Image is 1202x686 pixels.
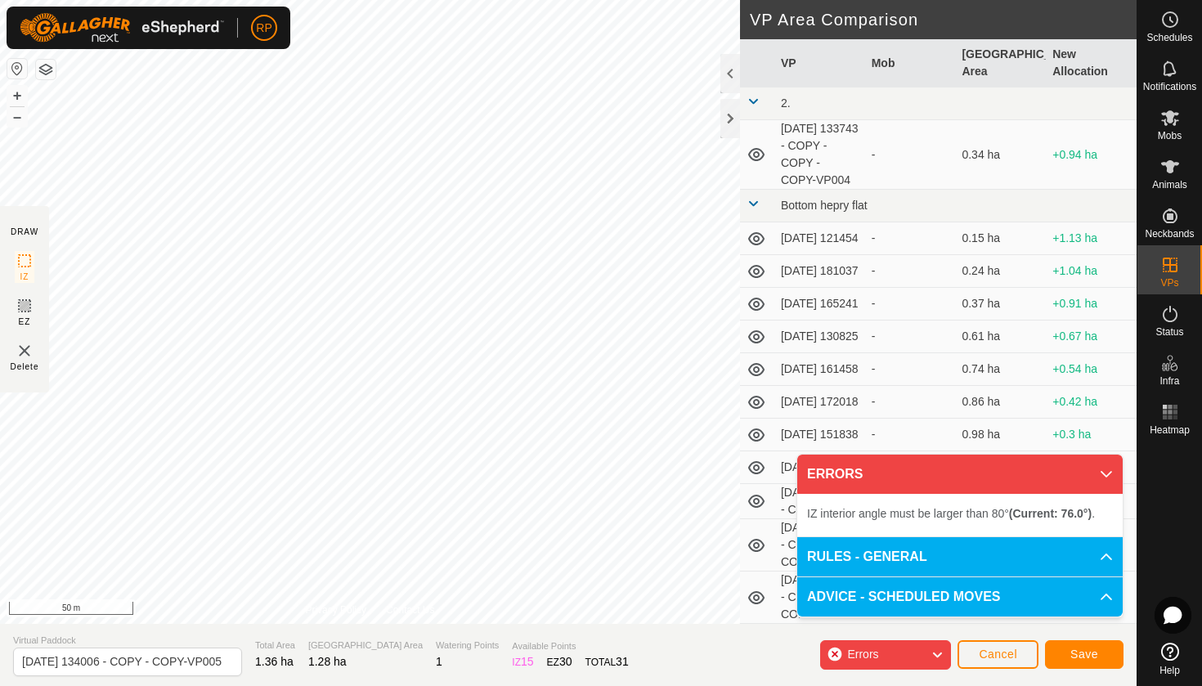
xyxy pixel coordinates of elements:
div: EZ [547,653,572,670]
p-accordion-header: ADVICE - SCHEDULED MOVES [797,577,1123,617]
button: Cancel [958,640,1038,669]
button: – [7,107,27,127]
th: VP [774,39,865,87]
span: Status [1155,327,1183,337]
span: Cancel [979,648,1017,661]
td: [DATE] 133743 [774,451,865,484]
div: - [872,146,949,164]
span: EZ [19,316,31,328]
div: DRAW [11,226,38,238]
div: - [872,230,949,247]
th: [GEOGRAPHIC_DATA] Area [955,39,1046,87]
td: 0.86 ha [955,386,1046,419]
td: [DATE] 172018 [774,386,865,419]
td: [DATE] 165241 [774,288,865,321]
span: Available Points [512,639,628,653]
td: 0.98 ha [955,419,1046,451]
td: [DATE] 121454 [774,222,865,255]
td: [DATE] 181037 [774,255,865,288]
span: RULES - GENERAL [807,547,927,567]
td: 0.34 ha [955,120,1046,190]
td: 1.03 ha [955,451,1046,484]
span: Total Area [255,639,295,652]
img: VP [15,341,34,361]
span: Neckbands [1145,229,1194,239]
td: +0.25 ha [1046,451,1137,484]
span: Animals [1152,180,1187,190]
td: +0.42 ha [1046,386,1137,419]
th: New Allocation [1046,39,1137,87]
span: VPs [1160,278,1178,288]
p-accordion-content: ERRORS [797,494,1123,536]
div: - [872,328,949,345]
span: Mobs [1158,131,1182,141]
span: 1 [436,655,442,668]
td: [DATE] 133743 - COPY - COPY [774,519,865,572]
div: TOTAL [585,653,629,670]
span: ADVICE - SCHEDULED MOVES [807,587,1000,607]
td: 0.15 ha [955,222,1046,255]
td: +0.3 ha [1046,419,1137,451]
h2: VP Area Comparison [750,10,1137,29]
p-accordion-header: ERRORS [797,455,1123,494]
a: Help [1137,636,1202,682]
button: Map Layers [36,60,56,79]
span: Bottom hepry flat [781,199,868,212]
button: Save [1045,640,1124,669]
span: ERRORS [807,464,863,484]
span: Heatmap [1150,425,1190,435]
p-accordion-header: RULES - GENERAL [797,537,1123,576]
span: Schedules [1146,33,1192,43]
td: [DATE] 133743 - COPY [774,484,865,519]
td: +0.54 ha [1046,353,1137,386]
div: IZ [512,653,533,670]
span: Infra [1159,376,1179,386]
div: - [872,426,949,443]
th: Mob [865,39,956,87]
span: 31 [616,655,629,668]
span: 15 [521,655,534,668]
span: Save [1070,648,1098,661]
div: - [872,361,949,378]
td: +0.91 ha [1046,288,1137,321]
button: + [7,86,27,105]
td: 0.74 ha [955,353,1046,386]
a: Privacy Policy [305,603,366,617]
span: RP [256,20,271,37]
span: Delete [11,361,39,373]
span: Watering Points [436,639,499,652]
b: (Current: 76.0°) [1009,507,1092,520]
span: Virtual Paddock [13,634,242,648]
a: Contact Us [386,603,434,617]
td: +0.94 ha [1046,120,1137,190]
td: +1.13 ha [1046,222,1137,255]
td: [DATE] 133743 - COPY - COPY - COPY-VP004 [774,120,865,190]
span: [GEOGRAPHIC_DATA] Area [308,639,423,652]
td: [DATE] 130825 [774,321,865,353]
span: Help [1159,666,1180,675]
td: [DATE] 151838 [774,419,865,451]
td: +0.67 ha [1046,321,1137,353]
span: 2. [781,96,791,110]
td: 0.37 ha [955,288,1046,321]
td: 0.24 ha [955,255,1046,288]
img: Gallagher Logo [20,13,224,43]
button: Reset Map [7,59,27,78]
span: 1.28 ha [308,655,347,668]
td: +1.04 ha [1046,255,1137,288]
span: IZ [20,271,29,283]
td: [DATE] 133743 - COPY - COPY - COPY [774,572,865,624]
td: 0.61 ha [955,321,1046,353]
div: - [872,295,949,312]
span: Errors [847,648,878,661]
div: - [872,262,949,280]
span: IZ interior angle must be larger than 80° . [807,507,1095,520]
span: 1.36 ha [255,655,294,668]
span: Notifications [1143,82,1196,92]
span: 30 [559,655,572,668]
div: - [872,393,949,410]
td: [DATE] 161458 [774,353,865,386]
